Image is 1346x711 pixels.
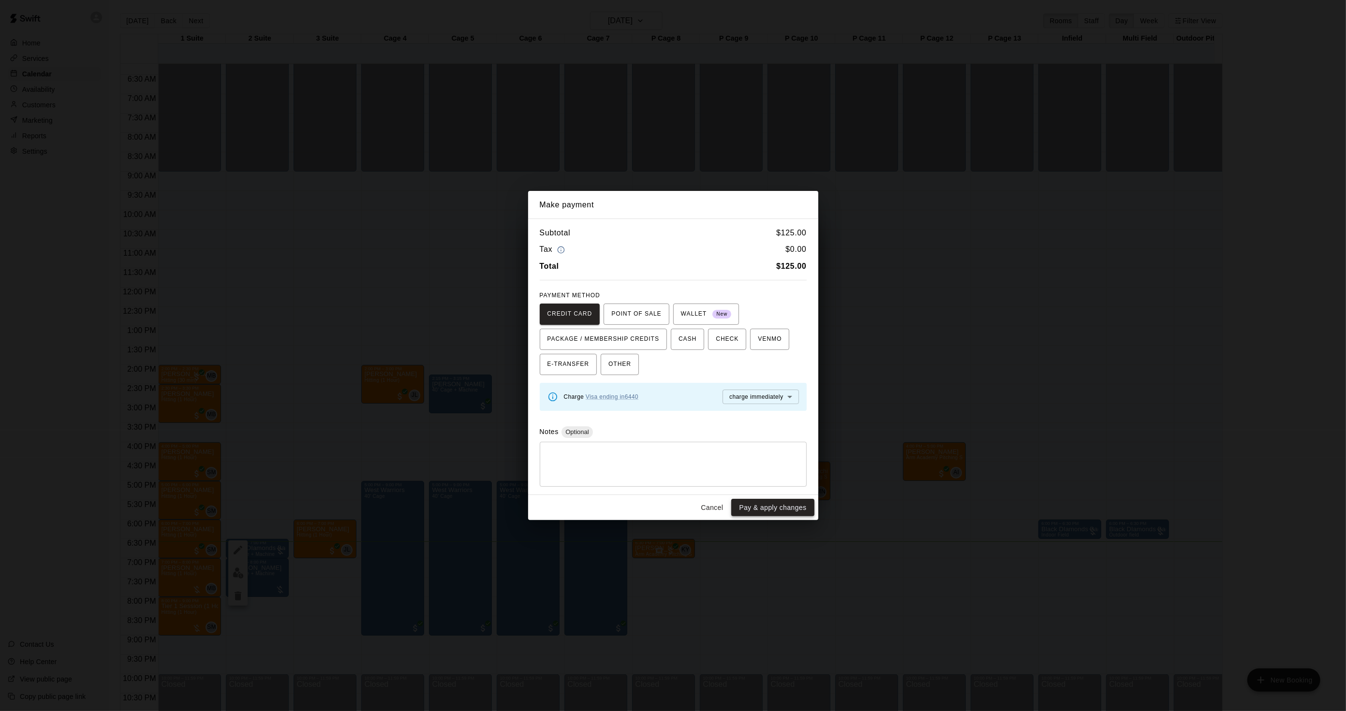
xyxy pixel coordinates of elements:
[540,329,667,350] button: PACKAGE / MEMBERSHIP CREDITS
[729,393,783,400] span: charge immediately
[540,262,559,270] b: Total
[679,332,696,347] span: CASH
[564,393,639,400] span: Charge
[785,243,806,256] h6: $ 0.00
[776,227,806,239] h6: $ 125.00
[681,306,732,322] span: WALLET
[604,304,669,325] button: POINT OF SALE
[696,499,727,517] button: Cancel
[716,332,739,347] span: CHECK
[528,191,818,219] h2: Make payment
[562,428,592,435] span: Optional
[776,262,806,270] b: $ 125.00
[611,306,661,322] span: POINT OF SALE
[540,292,600,299] span: PAYMENT METHOD
[547,357,590,372] span: E-TRANSFER
[750,329,789,350] button: VENMO
[540,354,597,375] button: E-TRANSFER
[731,499,814,517] button: Pay & apply changes
[758,332,782,347] span: VENMO
[547,306,592,322] span: CREDIT CARD
[608,357,631,372] span: OTHER
[671,329,704,350] button: CASH
[540,243,568,256] h6: Tax
[540,227,571,239] h6: Subtotal
[540,428,559,435] label: Notes
[601,354,639,375] button: OTHER
[708,329,746,350] button: CHECK
[712,308,731,321] span: New
[540,304,600,325] button: CREDIT CARD
[547,332,660,347] span: PACKAGE / MEMBERSHIP CREDITS
[673,304,740,325] button: WALLET New
[586,393,638,400] a: Visa ending in 6440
